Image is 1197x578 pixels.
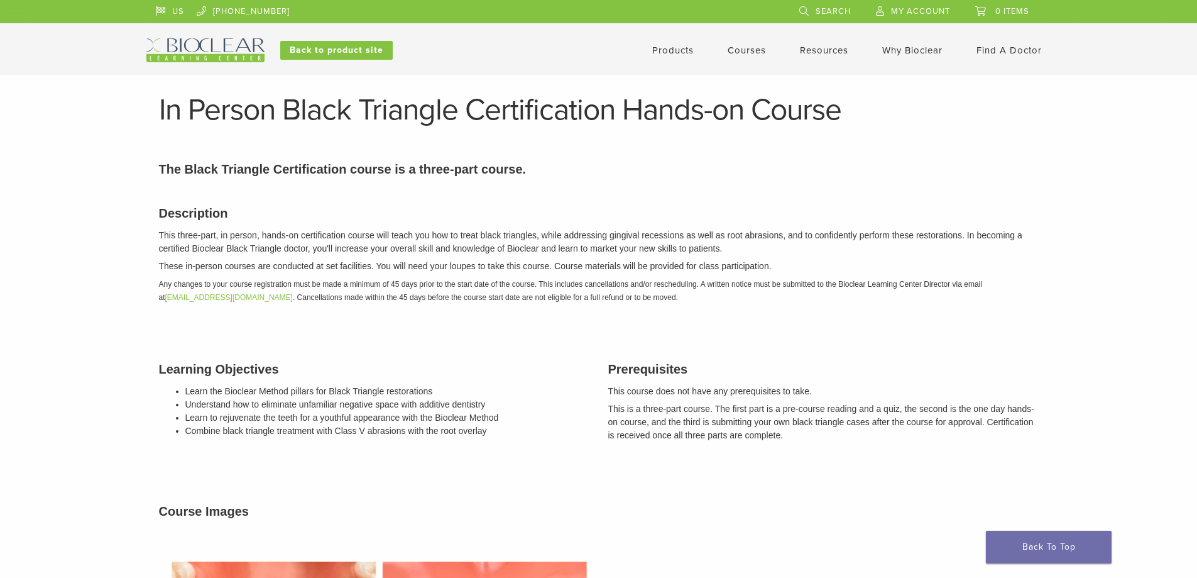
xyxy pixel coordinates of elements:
[159,360,589,379] h3: Learning Objectives
[608,360,1039,379] h3: Prerequisites
[652,45,694,56] a: Products
[608,385,1039,398] p: This course does not have any prerequisites to take.
[165,293,293,302] a: [EMAIL_ADDRESS][DOMAIN_NAME]
[185,398,589,411] li: Understand how to eliminate unfamiliar negative space with additive dentistry
[816,6,851,16] span: Search
[280,41,393,60] a: Back to product site
[185,385,589,398] li: Learn the Bioclear Method pillars for Black Triangle restorations
[159,204,1039,223] h3: Description
[185,425,589,438] li: Combine black triangle treatment with Class V abrasions with the root overlay
[159,229,1039,255] p: This three-part, in person, hands-on certification course will teach you how to treat black trian...
[986,531,1112,564] a: Back To Top
[882,45,943,56] a: Why Bioclear
[995,6,1029,16] span: 0 items
[159,280,982,302] em: Any changes to your course registration must be made a minimum of 45 days prior to the start date...
[800,45,848,56] a: Resources
[159,160,1039,179] p: The Black Triangle Certification course is a three-part course.
[159,260,1039,273] p: These in-person courses are conducted at set facilities. You will need your loupes to take this c...
[976,45,1042,56] a: Find A Doctor
[159,95,1039,125] h1: In Person Black Triangle Certification Hands-on Course
[891,6,950,16] span: My Account
[728,45,766,56] a: Courses
[146,38,265,62] img: Bioclear
[608,403,1039,442] p: This is a three-part course. The first part is a pre-course reading and a quiz, the second is the...
[159,502,1039,521] h3: Course Images
[185,411,589,425] li: Learn to rejuvenate the teeth for a youthful appearance with the Bioclear Method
